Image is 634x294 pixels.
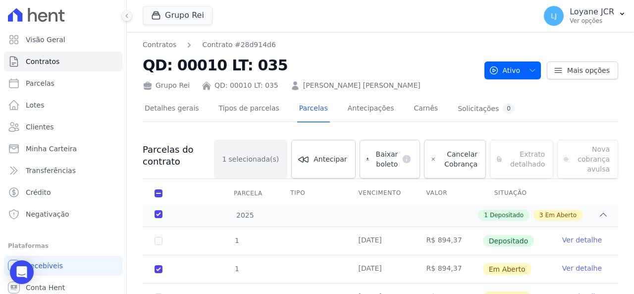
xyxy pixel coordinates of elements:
[547,61,618,79] a: Mais opções
[536,2,634,30] button: LJ Loyane JCR Ver opções
[539,211,543,220] span: 3
[415,183,482,204] th: Valor
[567,65,610,75] span: Mais opções
[570,17,614,25] p: Ver opções
[26,187,51,197] span: Crédito
[297,96,330,122] a: Parcelas
[483,263,531,275] span: Em Aberto
[4,204,122,224] a: Negativação
[551,12,557,19] span: LJ
[4,117,122,137] a: Clientes
[10,260,34,284] div: Open Intercom Messenger
[4,139,122,159] a: Minha Carteira
[143,6,212,25] button: Grupo Rei
[143,80,190,91] div: Grupo Rei
[346,227,414,255] td: [DATE]
[412,96,440,122] a: Carnês
[4,161,122,180] a: Transferências
[314,154,347,164] span: Antecipar
[143,40,276,50] nav: Breadcrumb
[570,7,614,17] p: Loyane JCR
[26,166,76,176] span: Transferências
[155,265,162,273] input: default
[490,211,524,220] span: Depositado
[26,261,63,271] span: Recebíveis
[415,255,482,283] td: R$ 894,37
[4,73,122,93] a: Parcelas
[424,140,486,178] a: Cancelar Cobrança
[8,240,118,252] div: Plataformas
[482,183,550,204] th: Situação
[291,140,355,178] a: Antecipar
[143,96,201,122] a: Detalhes gerais
[4,95,122,115] a: Lotes
[26,209,69,219] span: Negativação
[503,104,515,114] div: 0
[346,183,414,204] th: Vencimento
[278,183,346,204] th: Tipo
[143,144,214,168] h3: Parcelas do contrato
[346,255,414,283] td: [DATE]
[562,235,602,245] a: Ver detalhe
[303,80,421,91] a: [PERSON_NAME] [PERSON_NAME]
[562,263,602,273] a: Ver detalhe
[214,80,278,91] a: QD: 00010 LT: 035
[234,236,239,244] span: 1
[26,35,65,45] span: Visão Geral
[415,227,482,255] td: R$ 894,37
[4,256,122,276] a: Recebíveis
[456,96,517,122] a: Solicitações0
[229,154,279,164] span: selecionada(s)
[484,61,541,79] button: Ativo
[143,40,476,50] nav: Breadcrumb
[222,154,227,164] span: 1
[4,30,122,50] a: Visão Geral
[26,122,53,132] span: Clientes
[4,182,122,202] a: Crédito
[143,40,176,50] a: Contratos
[26,100,45,110] span: Lotes
[155,237,162,245] input: Só é possível selecionar pagamentos em aberto
[202,40,276,50] a: Contrato #28d914d6
[217,96,281,122] a: Tipos de parcelas
[26,283,65,293] span: Conta Hent
[143,54,476,76] h2: QD: 00010 LT: 035
[346,96,396,122] a: Antecipações
[484,211,488,220] span: 1
[483,235,534,247] span: Depositado
[458,104,515,114] div: Solicitações
[26,78,54,88] span: Parcelas
[26,144,77,154] span: Minha Carteira
[545,211,577,220] span: Em Aberto
[222,183,274,203] div: Parcela
[26,57,59,66] span: Contratos
[440,149,477,169] span: Cancelar Cobrança
[489,61,521,79] span: Ativo
[4,52,122,71] a: Contratos
[234,265,239,273] span: 1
